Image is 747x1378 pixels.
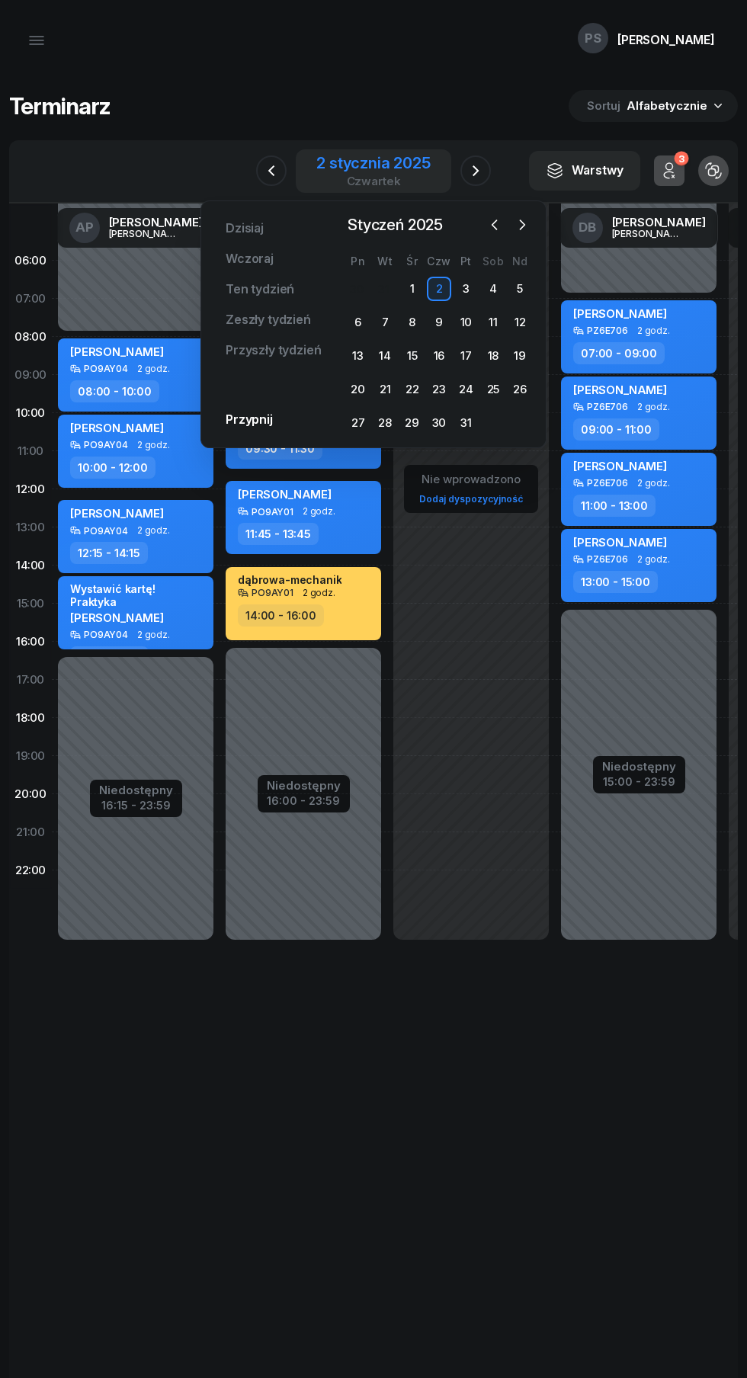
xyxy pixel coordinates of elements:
span: Sortuj [587,96,624,116]
div: 13:00 - 15:00 [573,571,658,593]
div: 30 [427,411,451,435]
div: Nie wprowadzono [413,469,529,489]
span: PS [585,32,601,45]
span: DB [579,221,596,234]
div: PZ6E706 [587,554,628,564]
span: [PERSON_NAME] [573,459,667,473]
div: 6 [346,310,370,335]
div: 20 [346,377,370,402]
div: Warstwy [546,161,624,181]
div: 07:00 [9,280,52,318]
span: 2 godz. [137,364,170,374]
div: [PERSON_NAME] [109,216,203,228]
div: 19:00 [9,737,52,775]
div: Wystawić kartę! Praktyka [70,582,204,608]
span: [PERSON_NAME] [70,344,164,359]
div: PO9AY04 [84,630,128,639]
div: dąbrowa-mechanik [238,573,341,586]
div: [PERSON_NAME] [612,229,685,239]
span: Styczeń 2025 [341,213,449,237]
span: 2 godz. [637,554,670,565]
div: 27 [346,411,370,435]
div: 8 [400,310,425,335]
div: 20:00 [9,775,52,813]
div: 19 [508,344,532,368]
div: PZ6E706 [587,402,628,412]
button: Nie wprowadzonoDodaj dyspozycyjność [413,466,529,511]
div: 12:15 - 14:15 [70,542,148,564]
button: Niedostępny16:00 - 23:59 [267,777,341,810]
div: PZ6E706 [587,478,628,488]
div: 17:00 [9,661,52,699]
div: Niedostępny [267,780,341,791]
div: 24 [454,377,478,402]
span: [PERSON_NAME] [573,383,667,397]
div: 9 [427,310,451,335]
div: 16 [427,344,451,368]
div: Pt [453,255,479,268]
div: 22:00 [9,851,52,889]
div: 14:15 - 16:15 [70,646,149,668]
span: 2 godz. [637,478,670,489]
div: 31 [454,411,478,435]
div: 2 stycznia 2025 [316,155,431,171]
div: [PERSON_NAME] [109,229,182,239]
div: PO9AY04 [84,526,128,536]
div: 11:00 [9,432,52,470]
div: 09:30 - 11:30 [238,437,322,460]
div: 16:00 [9,623,52,661]
div: Wt [371,255,398,268]
button: Warstwy [529,151,640,191]
div: PO9AY01 [252,507,293,517]
div: 28 [373,411,397,435]
div: 29 [400,411,425,435]
div: 1 [400,277,425,301]
div: [PERSON_NAME] [617,34,715,46]
div: 3 [674,152,688,166]
button: 3 [654,155,684,186]
span: AP [75,221,94,234]
a: AP[PERSON_NAME][PERSON_NAME] [57,208,215,248]
div: 22 [400,377,425,402]
div: 08:00 [9,318,52,356]
div: Niedostępny [602,761,676,772]
a: Ten tydzień [213,274,306,305]
button: Niedostępny16:15 - 23:59 [99,781,173,815]
div: 09:00 - 11:00 [573,418,659,441]
div: 11 [481,310,505,335]
div: 18:00 [9,699,52,737]
span: 2 godz. [637,402,670,412]
div: 09:00 [9,356,52,394]
div: Czw [425,255,452,268]
div: 12 [508,310,532,335]
div: Pn [345,255,371,268]
span: 2 godz. [637,325,670,336]
button: Niedostępny15:00 - 23:59 [602,758,676,791]
div: 11:45 - 13:45 [238,523,319,545]
span: [PERSON_NAME] [70,421,164,435]
div: 5 [508,277,532,301]
div: 13 [346,344,370,368]
div: 08:00 - 10:00 [70,380,159,402]
span: [PERSON_NAME] [70,506,164,521]
span: 2 godz. [137,525,170,536]
div: 14:00 [9,546,52,585]
button: Sortuj Alfabetycznie [569,90,738,122]
div: PO9AY04 [84,364,128,373]
div: 06:00 [9,242,52,280]
a: Przyszły tydzień [213,335,333,366]
span: 2 godz. [303,588,335,598]
span: 2 godz. [137,440,170,450]
a: Zeszły tydzień [213,305,323,335]
div: 07:00 - 09:00 [573,342,665,364]
span: [PERSON_NAME] [70,610,164,625]
div: 10:00 - 12:00 [70,457,155,479]
div: 17 [454,344,478,368]
div: 15:00 - 23:59 [602,772,676,788]
div: [PERSON_NAME] [612,216,706,228]
div: 15:00 [9,585,52,623]
div: 14:00 - 16:00 [238,604,324,627]
a: Przypnij [213,405,285,435]
span: 2 godz. [137,630,170,640]
div: 4 [481,277,505,301]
